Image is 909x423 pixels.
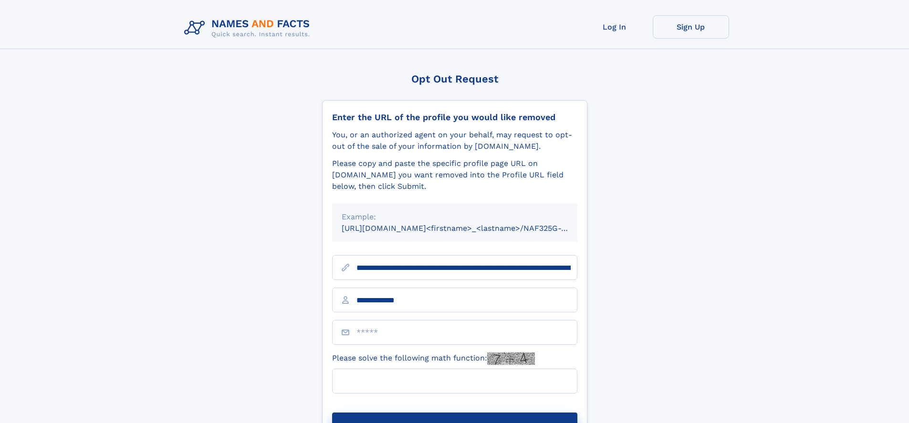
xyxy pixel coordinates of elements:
div: You, or an authorized agent on your behalf, may request to opt-out of the sale of your informatio... [332,129,577,152]
label: Please solve the following math function: [332,352,535,365]
div: Opt Out Request [322,73,587,85]
small: [URL][DOMAIN_NAME]<firstname>_<lastname>/NAF325G-xxxxxxxx [342,224,596,233]
img: Logo Names and Facts [180,15,318,41]
a: Log In [576,15,653,39]
div: Example: [342,211,568,223]
div: Please copy and paste the specific profile page URL on [DOMAIN_NAME] you want removed into the Pr... [332,158,577,192]
div: Enter the URL of the profile you would like removed [332,112,577,123]
a: Sign Up [653,15,729,39]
